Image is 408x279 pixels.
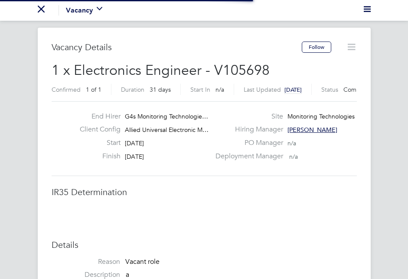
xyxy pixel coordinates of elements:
label: Start In [190,86,210,93]
label: Confirmed [52,86,81,93]
span: [DATE] [284,86,302,93]
span: [DATE] [125,153,144,160]
span: 1 of 1 [86,86,101,93]
span: Monitoring Technologies [287,112,355,120]
h3: Details [52,239,357,250]
span: Vacant role [125,257,160,266]
span: G4s Monitoring Technologie… [125,112,208,120]
span: 31 days [150,86,171,93]
label: End Hirer [73,112,121,121]
label: Reason [52,257,120,266]
button: Follow [302,42,331,53]
h3: IR35 Determination [52,186,357,198]
span: [DATE] [125,139,144,147]
h3: Vacancy Details [52,42,302,53]
label: Deployment Manager [210,152,283,161]
span: n/a [289,153,298,160]
label: Hiring Manager [210,125,283,134]
span: Complete [343,86,371,93]
label: PO Manager [210,138,283,148]
span: Allied Universal Electronic M… [125,126,209,134]
label: Client Config [73,125,121,134]
span: n/a [215,86,224,93]
span: [PERSON_NAME] [287,126,337,134]
span: 1 x Electronics Engineer - V105698 [52,62,270,79]
label: Duration [121,86,144,93]
button: Vacancy [66,5,102,16]
span: n/a [287,139,296,147]
label: Site [210,112,283,121]
label: Status [321,86,338,93]
label: Finish [73,152,121,161]
label: Start [73,138,121,148]
label: Last Updated [244,86,281,93]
